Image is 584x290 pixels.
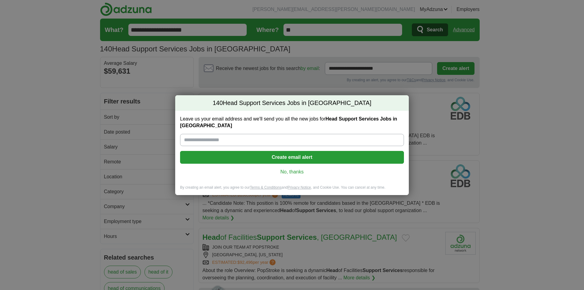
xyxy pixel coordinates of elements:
div: By creating an email alert, you agree to our and , and Cookie Use. You can cancel at any time. [175,185,409,195]
a: No, thanks [185,169,399,175]
h2: Head Support Services Jobs in [GEOGRAPHIC_DATA] [175,95,409,111]
label: Leave us your email address and we'll send you all the new jobs for [180,116,404,129]
a: Terms & Conditions [250,185,281,190]
span: 140 [213,99,223,107]
button: Create email alert [180,151,404,164]
a: Privacy Notice [288,185,311,190]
